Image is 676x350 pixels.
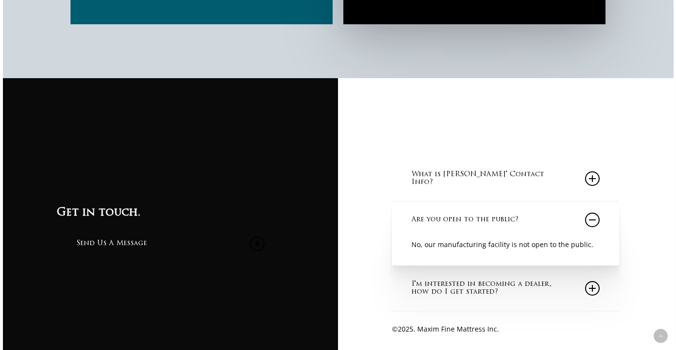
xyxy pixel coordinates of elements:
[411,201,600,238] a: Are you open to the public?
[411,156,600,201] a: What is [PERSON_NAME]' Contact Info?
[57,205,284,221] h3: Get in touch.
[392,323,619,335] p: © . Maxim Fine Mattress Inc.
[411,266,600,311] a: I'm interested in becoming a dealer, how do I get started?
[654,329,668,343] a: Back to top
[392,132,495,145] a: Call [PHONE_NUMBER]
[411,238,600,251] p: No, our manufacturing facility is not open to the public.
[76,225,265,262] a: Send Us A Message
[398,324,413,333] span: 2025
